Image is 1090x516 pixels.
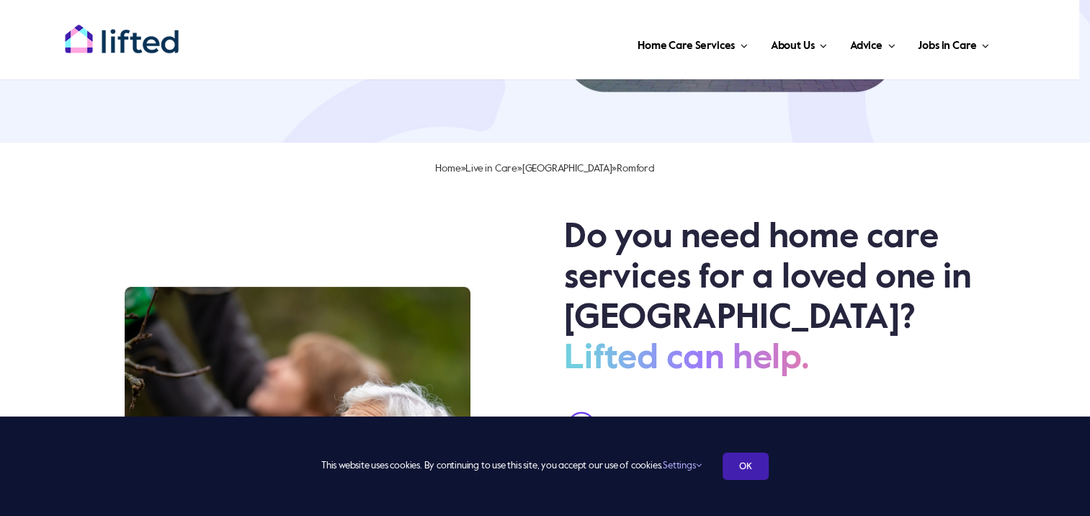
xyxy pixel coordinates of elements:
[850,35,883,58] span: Advice
[564,218,1021,380] h2: Do you need home care services for a loved one in [GEOGRAPHIC_DATA]?
[767,22,831,65] a: About Us
[846,22,899,65] a: Advice
[617,164,655,174] span: Romford
[913,22,993,65] a: Jobs in Care
[564,339,810,379] span: Lifted can help.
[435,164,654,174] span: » » »
[69,157,1020,180] nav: Breadcrumb
[435,164,460,174] a: Home
[771,35,815,58] span: About Us
[663,461,701,471] a: Settings
[225,22,993,65] nav: Main Menu
[723,453,769,480] a: OK
[638,35,735,58] span: Home Care Services
[918,35,976,58] span: Jobs in Care
[321,455,701,478] span: This website uses cookies. By continuing to use this site, you accept our use of cookies.
[633,22,752,65] a: Home Care Services
[64,24,179,38] a: lifted-logo
[621,412,999,458] p: With Lifted we offer a great alternative compared to a care home.
[522,164,612,174] a: [GEOGRAPHIC_DATA]
[465,164,517,174] a: Live in Care
[564,412,599,446] img: Frame 61 (1)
